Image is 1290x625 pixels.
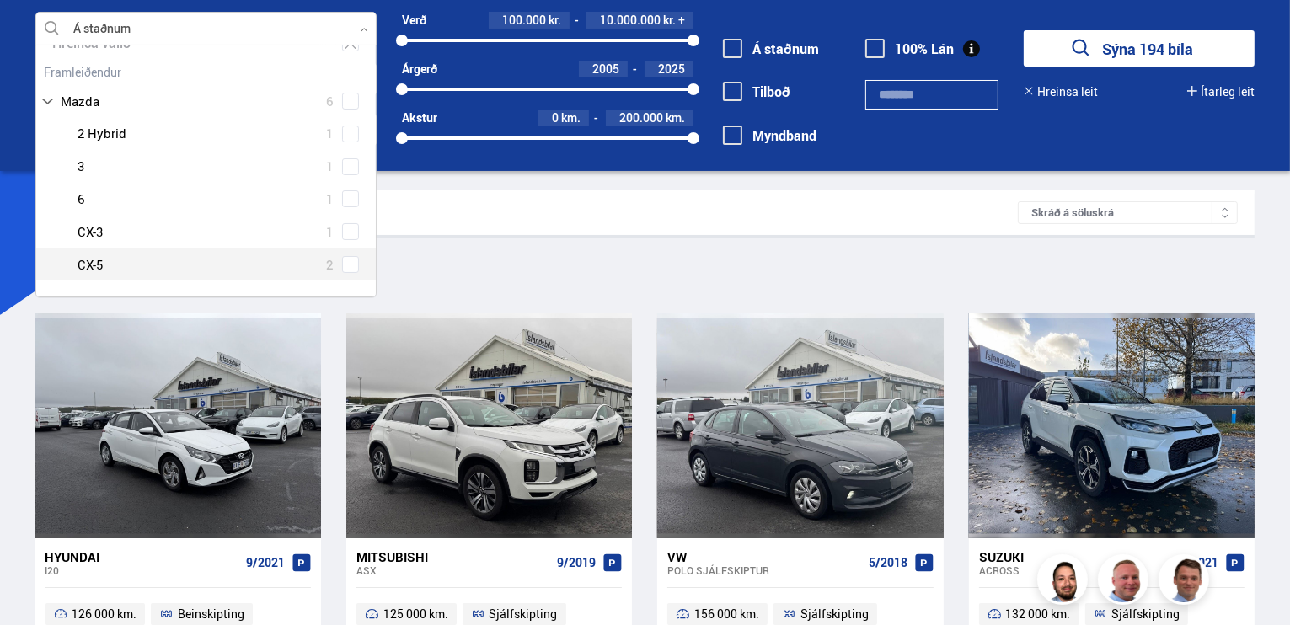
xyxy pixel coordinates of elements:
[1006,604,1071,624] span: 132 000 km.
[13,7,64,57] button: Opna LiveChat spjallviðmót
[723,84,790,99] label: Tilboð
[723,41,819,56] label: Á staðnum
[1161,557,1212,607] img: FbJEzSuNWCJXmdc-.webp
[1018,201,1238,224] div: Skráð á söluskrá
[402,111,437,125] div: Akstur
[402,62,437,76] div: Árgerð
[552,110,559,126] span: 0
[1100,557,1151,607] img: siFngHWaQ9KaOqBr.png
[667,549,861,564] div: VW
[402,13,426,27] div: Verð
[1111,604,1180,624] span: Sjálfskipting
[326,220,334,244] span: 1
[666,111,685,125] span: km.
[45,549,239,564] div: Hyundai
[383,604,448,624] span: 125 000 km.
[619,110,663,126] span: 200.000
[592,61,619,77] span: 2005
[694,604,759,624] span: 156 000 km.
[561,111,581,125] span: km.
[502,12,546,28] span: 100.000
[326,253,334,277] span: 2
[865,41,954,56] label: 100% Lán
[667,564,861,576] div: Polo SJÁLFSKIPTUR
[356,564,550,576] div: ASX
[326,121,334,146] span: 1
[979,564,1166,576] div: Across
[326,89,334,114] span: 6
[178,604,244,624] span: Beinskipting
[1187,85,1255,99] button: Ítarleg leit
[600,12,661,28] span: 10.000.000
[1024,30,1255,67] button: Sýna 194 bíla
[800,604,869,624] span: Sjálfskipting
[52,204,1019,222] div: Leitarniðurstöður 194 bílar
[678,13,685,27] span: +
[557,556,596,569] span: 9/2019
[1040,557,1090,607] img: nhp88E3Fdnt1Opn2.png
[326,154,334,179] span: 1
[1024,85,1098,99] button: Hreinsa leit
[326,187,334,211] span: 1
[658,61,685,77] span: 2025
[979,549,1166,564] div: Suzuki
[869,556,907,569] span: 5/2018
[62,89,100,114] span: Mazda
[663,13,676,27] span: kr.
[723,128,816,143] label: Myndband
[72,604,136,624] span: 126 000 km.
[45,564,239,576] div: i20
[246,556,285,569] span: 9/2021
[356,549,550,564] div: Mitsubishi
[549,13,561,27] span: kr.
[490,604,558,624] span: Sjálfskipting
